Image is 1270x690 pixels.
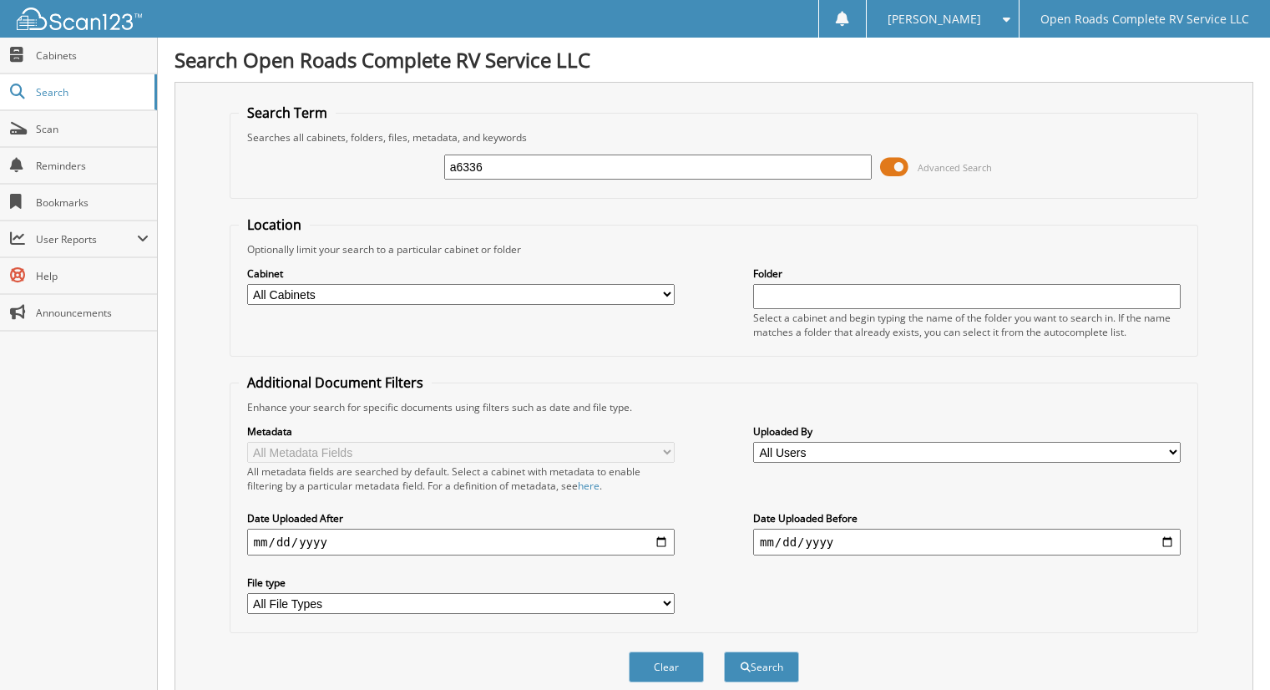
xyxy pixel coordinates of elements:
[753,311,1181,339] div: Select a cabinet and begin typing the name of the folder you want to search in. If the name match...
[1040,14,1249,24] span: Open Roads Complete RV Service LLC
[753,529,1181,556] input: end
[239,130,1190,145] div: Searches all cabinets, folders, files, metadata, and keywords
[724,652,799,682] button: Search
[753,424,1181,439] label: Uploaded By
[753,511,1181,525] label: Date Uploaded Before
[578,479,600,493] a: here
[239,216,310,234] legend: Location
[239,373,432,392] legend: Additional Document Filters
[239,242,1190,256] div: Optionally limit your search to a particular cabinet or folder
[36,85,146,99] span: Search
[247,529,675,556] input: start
[247,511,675,525] label: Date Uploaded After
[918,161,992,174] span: Advanced Search
[239,400,1190,414] div: Enhance your search for specific documents using filters such as date and file type.
[247,576,675,590] label: File type
[888,14,981,24] span: [PERSON_NAME]
[753,266,1181,281] label: Folder
[247,266,675,281] label: Cabinet
[17,8,142,30] img: scan123-logo-white.svg
[36,269,149,283] span: Help
[36,48,149,63] span: Cabinets
[247,424,675,439] label: Metadata
[36,159,149,173] span: Reminders
[36,122,149,136] span: Scan
[36,195,149,210] span: Bookmarks
[36,306,149,320] span: Announcements
[247,464,675,493] div: All metadata fields are searched by default. Select a cabinet with metadata to enable filtering b...
[239,104,336,122] legend: Search Term
[629,652,704,682] button: Clear
[36,232,137,246] span: User Reports
[175,46,1253,74] h1: Search Open Roads Complete RV Service LLC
